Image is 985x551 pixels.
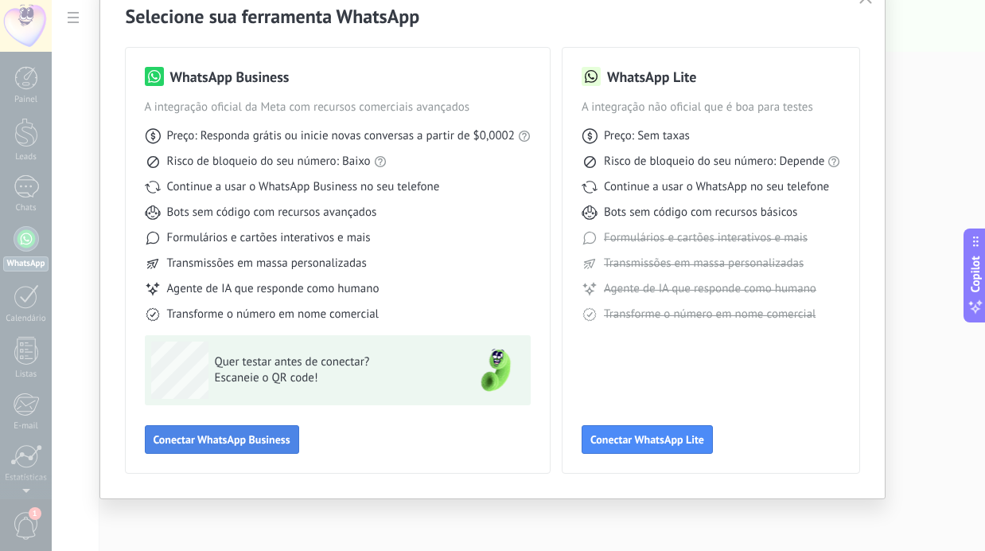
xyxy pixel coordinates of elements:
[167,128,515,144] span: Preço: Responda grátis ou inicie novas conversas a partir de $0,0002
[467,342,524,399] img: green-phone.png
[607,67,696,87] h3: WhatsApp Lite
[154,434,290,445] span: Conectar WhatsApp Business
[604,128,690,144] span: Preço: Sem taxas
[167,205,377,221] span: Bots sem código com recursos avançados
[604,154,825,170] span: Risco de bloqueio do seu número: Depende
[604,179,829,195] span: Continue a usar o WhatsApp no seu telefone
[167,179,440,195] span: Continue a usar o WhatsApp Business no seu telefone
[170,67,290,87] h3: WhatsApp Business
[604,230,808,246] span: Formulários e cartões interativos e mais
[604,307,816,322] span: Transforme o número em nome comercial
[167,154,371,170] span: Risco de bloqueio do seu número: Baixo
[167,256,367,272] span: Transmissões em massa personalizadas
[215,354,447,370] span: Quer testar antes de conectar?
[167,281,380,297] span: Agente de IA que responde como humano
[167,307,379,322] span: Transforme o número em nome comercial
[604,256,804,272] span: Transmissões em massa personalizadas
[145,100,531,115] span: A integração oficial da Meta com recursos comerciais avançados
[590,434,704,445] span: Conectar WhatsApp Lite
[582,100,841,115] span: A integração não oficial que é boa para testes
[604,281,816,297] span: Agente de IA que responde como humano
[126,4,860,29] h2: Selecione sua ferramenta WhatsApp
[215,370,447,386] span: Escaneie o QR code!
[604,205,797,221] span: Bots sem código com recursos básicos
[167,230,371,246] span: Formulários e cartões interativos e mais
[582,425,713,454] button: Conectar WhatsApp Lite
[967,256,983,293] span: Copilot
[145,425,299,454] button: Conectar WhatsApp Business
